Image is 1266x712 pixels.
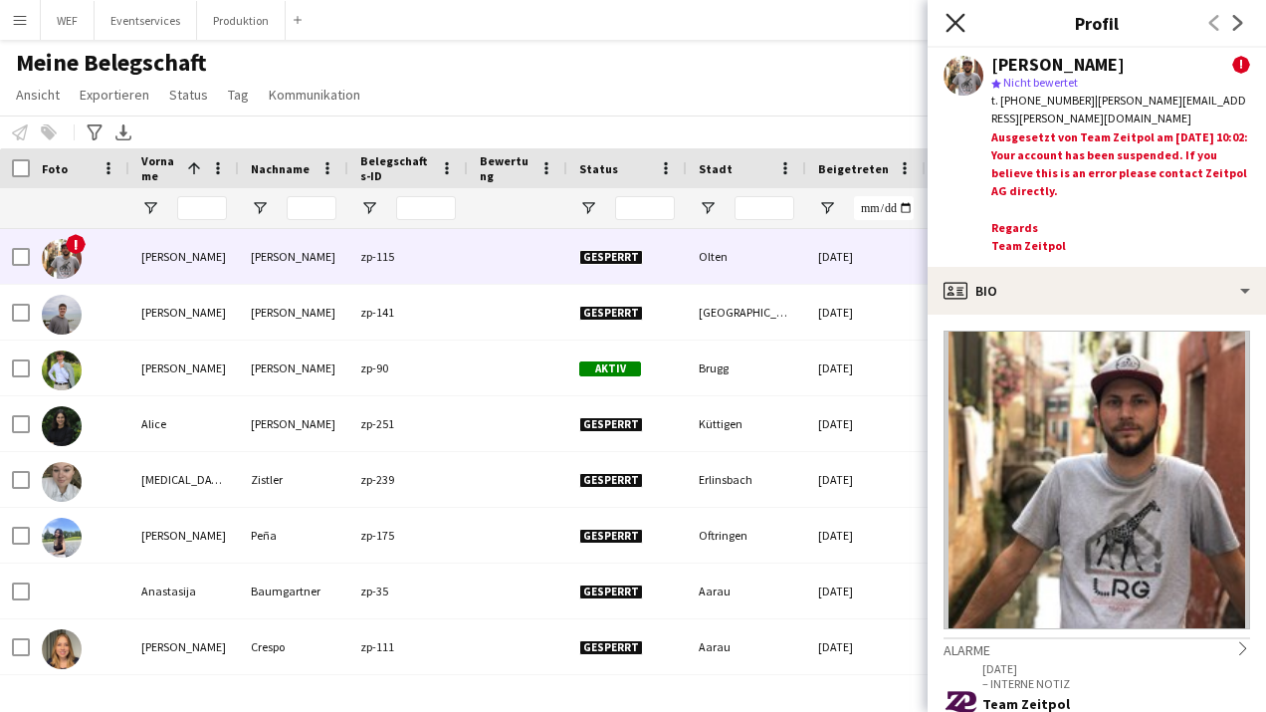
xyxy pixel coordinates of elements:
div: Ausgesetzt von Team Zeitpol am [DATE] 10:02: Your account has been suspended. If you believe this... [991,128,1250,259]
span: Beigetreten [818,161,889,176]
span: Aktiv [579,361,641,376]
div: Brugg [687,341,806,395]
div: [DATE] [806,229,926,284]
span: Exportieren [80,86,149,104]
span: Tag [228,86,249,104]
input: Belegschafts-ID Filtereingang [396,196,456,220]
div: [DATE] [806,564,926,618]
button: Produktion [197,1,286,40]
a: Ansicht [8,82,68,108]
div: [PERSON_NAME] [991,56,1125,74]
div: Erlinsbach [687,452,806,507]
span: Status [579,161,618,176]
span: Gesperrt [579,250,643,265]
div: [DATE] [806,508,926,563]
div: [DATE] [806,452,926,507]
span: Gesperrt [579,417,643,432]
img: Allegra Zistler [42,462,82,502]
span: t. [PHONE_NUMBER] [991,93,1095,108]
div: Bio [928,267,1266,315]
div: zp-175 [348,508,468,563]
div: zp-111 [348,619,468,674]
button: Eventservices [95,1,197,40]
span: Vorname [141,153,179,183]
span: ! [1232,56,1250,74]
img: Crew-Avatar oder Foto [944,331,1250,629]
div: [PERSON_NAME] [129,341,239,395]
a: Tag [220,82,257,108]
div: zp-90 [348,341,468,395]
img: Alice Huber [42,406,82,446]
p: – INTERNE NOTIZ [982,676,1250,691]
img: Adrian Ackermann [42,239,82,279]
div: zp-141 [348,285,468,340]
div: [PERSON_NAME] [239,229,348,284]
button: Filtermenü öffnen [579,199,597,217]
button: Filtermenü öffnen [251,199,269,217]
div: 282 Tage [926,341,1045,395]
div: zp-239 [348,452,468,507]
span: Bewertung [480,153,531,183]
img: Alexander Mayer [42,351,82,390]
button: Filtermenü öffnen [818,199,836,217]
div: Olten [687,229,806,284]
span: Gesperrt [579,640,643,655]
div: [DATE] [806,341,926,395]
div: Aarau [687,564,806,618]
span: Ansicht [16,86,60,104]
span: Foto [42,161,68,176]
div: [PERSON_NAME] [129,285,239,340]
a: Exportieren [72,82,157,108]
button: WEF [41,1,95,40]
div: [PERSON_NAME] [239,341,348,395]
span: Meine Belegschaft [16,48,207,78]
div: [DATE] [806,619,926,674]
span: Belegschafts-ID [360,153,432,183]
input: Status Filtereingang [615,196,675,220]
a: Kommunikation [261,82,368,108]
h3: Profil [928,10,1266,36]
div: zp-35 [348,564,468,618]
span: Nachname [251,161,310,176]
span: | [PERSON_NAME][EMAIL_ADDRESS][PERSON_NAME][DOMAIN_NAME] [991,93,1246,125]
app-action-btn: XLSX exportieren [111,120,135,144]
span: Gesperrt [579,529,643,544]
div: Anastasija [129,564,239,618]
div: Zistler [239,452,348,507]
span: Gesperrt [579,306,643,321]
img: Andrea Crespo [42,629,82,669]
div: [PERSON_NAME] [129,619,239,674]
span: ! [66,234,86,254]
div: [GEOGRAPHIC_DATA] [687,285,806,340]
span: Kommunikation [269,86,360,104]
div: [PERSON_NAME] [239,285,348,340]
div: [PERSON_NAME] [129,508,239,563]
div: zp-115 [348,229,468,284]
input: Nachname Filtereingang [287,196,336,220]
div: [DATE] [806,285,926,340]
div: Baumgartner [239,564,348,618]
div: Crespo [239,619,348,674]
button: Filtermenü öffnen [360,199,378,217]
input: Vorname Filtereingang [177,196,227,220]
div: [PERSON_NAME] [239,396,348,451]
span: Gesperrt [579,585,643,599]
button: Filtermenü öffnen [699,199,717,217]
div: [DATE] [806,396,926,451]
img: Anabél Danise Peña [42,518,82,558]
div: [MEDICAL_DATA] [129,452,239,507]
div: Alice [129,396,239,451]
div: zp-251 [348,396,468,451]
app-action-btn: Erweiterte Filter [83,120,106,144]
div: Oftringen [687,508,806,563]
input: Stadt Filtereingang [735,196,794,220]
span: Status [169,86,208,104]
span: Nicht bewertet [1003,75,1078,90]
p: [DATE] [982,661,1250,676]
a: Status [161,82,216,108]
div: Küttigen [687,396,806,451]
div: Aarau [687,619,806,674]
span: Gesperrt [579,473,643,488]
img: Alex Martin [42,295,82,335]
div: [PERSON_NAME] [129,229,239,284]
